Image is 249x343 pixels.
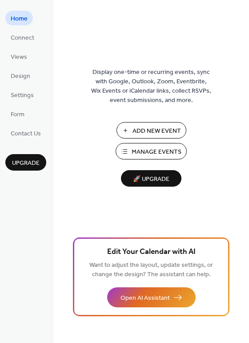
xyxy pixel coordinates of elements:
[11,129,41,139] span: Contact Us
[5,154,46,171] button: Upgrade
[5,126,46,140] a: Contact Us
[116,122,186,139] button: Add New Event
[12,159,40,168] span: Upgrade
[133,127,181,136] span: Add New Event
[116,143,187,159] button: Manage Events
[11,110,24,119] span: Form
[11,33,34,43] span: Connect
[5,68,36,83] a: Design
[11,72,30,81] span: Design
[5,11,33,25] a: Home
[121,170,181,187] button: 🚀 Upgrade
[126,173,176,185] span: 🚀 Upgrade
[11,91,34,100] span: Settings
[5,49,32,64] a: Views
[107,246,196,258] span: Edit Your Calendar with AI
[11,53,27,62] span: Views
[120,294,170,303] span: Open AI Assistant
[132,147,181,157] span: Manage Events
[91,68,211,105] span: Display one-time or recurring events, sync with Google, Outlook, Zoom, Eventbrite, Wix Events or ...
[5,106,30,121] a: Form
[89,259,213,281] span: Want to adjust the layout, update settings, or change the design? The assistant can help.
[5,30,40,45] a: Connect
[5,87,39,102] a: Settings
[107,287,196,307] button: Open AI Assistant
[11,14,28,24] span: Home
